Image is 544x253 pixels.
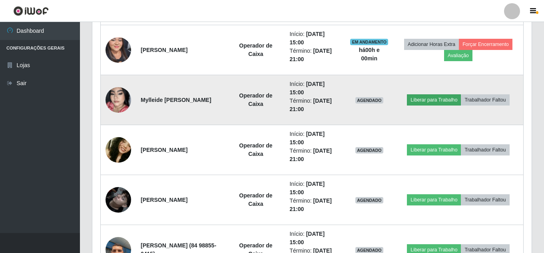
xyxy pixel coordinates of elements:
button: Adicionar Horas Extra [404,39,459,50]
strong: Operador de Caixa [239,42,272,57]
time: [DATE] 15:00 [289,31,325,46]
span: AGENDADO [355,97,383,104]
img: 1751397040132.jpeg [106,77,131,123]
button: Avaliação [444,50,472,61]
strong: há 00 h e 00 min [359,47,380,62]
li: Término: [289,197,340,213]
strong: [PERSON_NAME] [141,147,187,153]
li: Início: [289,30,340,47]
img: CoreUI Logo [13,6,49,16]
strong: [PERSON_NAME] [141,47,187,53]
li: Início: [289,130,340,147]
strong: Operador de Caixa [239,142,272,157]
li: Término: [289,47,340,64]
time: [DATE] 15:00 [289,131,325,145]
time: [DATE] 15:00 [289,181,325,195]
strong: Operador de Caixa [239,192,272,207]
strong: [PERSON_NAME] [141,197,187,203]
span: EM ANDAMENTO [350,39,388,45]
button: Trabalhador Faltou [461,94,509,106]
time: [DATE] 15:00 [289,231,325,245]
button: Forçar Encerramento [459,39,512,50]
button: Liberar para Trabalho [407,94,461,106]
span: AGENDADO [355,197,383,203]
li: Início: [289,80,340,97]
img: 1666052653586.jpeg [106,123,131,177]
strong: Mylleide [PERSON_NAME] [141,97,211,103]
li: Término: [289,97,340,114]
img: 1750900029799.jpeg [106,22,131,78]
button: Liberar para Trabalho [407,194,461,205]
strong: Operador de Caixa [239,92,272,107]
img: 1750963256706.jpeg [106,177,131,223]
button: Liberar para Trabalho [407,144,461,155]
time: [DATE] 15:00 [289,81,325,96]
li: Início: [289,230,340,247]
button: Trabalhador Faltou [461,194,509,205]
span: AGENDADO [355,147,383,153]
li: Término: [289,147,340,163]
li: Início: [289,180,340,197]
button: Trabalhador Faltou [461,144,509,155]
